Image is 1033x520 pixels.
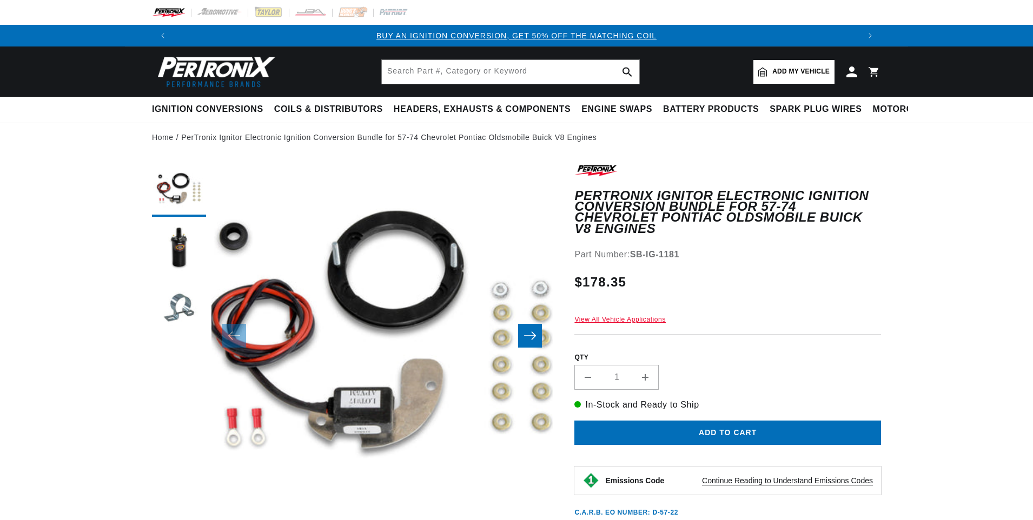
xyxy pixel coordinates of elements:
[605,476,664,485] strong: Emissions Code
[174,30,859,42] div: Announcement
[630,250,679,259] strong: SB-IG-1181
[873,104,937,115] span: Motorcycle
[152,163,206,217] button: Load image 1 in gallery view
[388,97,576,122] summary: Headers, Exhausts & Components
[770,104,862,115] span: Spark Plug Wires
[152,222,206,276] button: Load image 2 in gallery view
[152,131,174,143] a: Home
[376,31,657,40] a: BUY AN IGNITION CONVERSION, GET 50% OFF THE MATCHING COIL
[574,421,881,445] button: Add to cart
[658,97,764,122] summary: Battery Products
[152,282,206,336] button: Load image 3 in gallery view
[574,398,881,412] p: In-Stock and Ready to Ship
[574,190,881,235] h1: PerTronix Ignitor Electronic Ignition Conversion Bundle for 57-74 Chevrolet Pontiac Oldsmobile Bu...
[868,97,943,122] summary: Motorcycle
[574,272,626,292] span: $178.35
[152,53,276,90] img: Pertronix
[764,97,867,122] summary: Spark Plug Wires
[663,104,759,115] span: Battery Products
[152,104,263,115] span: Ignition Conversions
[753,60,835,84] a: Add my vehicle
[581,104,652,115] span: Engine Swaps
[222,324,246,348] button: Slide left
[615,60,639,84] button: search button
[574,316,666,323] a: View All Vehicle Applications
[574,248,881,262] div: Part Number:
[382,60,639,84] input: Search Part #, Category or Keyword
[859,25,881,46] button: Translation missing: en.sections.announcements.next_announcement
[772,66,830,77] span: Add my vehicle
[152,131,881,143] nav: breadcrumbs
[605,476,873,485] button: Emissions CodeContinue Reading to Understand Emissions Codes
[582,472,600,489] img: Emissions code
[702,476,873,485] p: Continue Reading to Understand Emissions Codes
[269,97,388,122] summary: Coils & Distributors
[152,163,553,509] media-gallery: Gallery Viewer
[274,104,383,115] span: Coils & Distributors
[574,508,678,517] p: C.A.R.B. EO Number: D-57-22
[574,353,881,362] label: QTY
[174,30,859,42] div: 1 of 3
[181,131,597,143] a: PerTronix Ignitor Electronic Ignition Conversion Bundle for 57-74 Chevrolet Pontiac Oldsmobile Bu...
[152,25,174,46] button: Translation missing: en.sections.announcements.previous_announcement
[518,324,542,348] button: Slide right
[152,97,269,122] summary: Ignition Conversions
[394,104,571,115] span: Headers, Exhausts & Components
[576,97,658,122] summary: Engine Swaps
[125,25,908,46] slideshow-component: Translation missing: en.sections.announcements.announcement_bar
